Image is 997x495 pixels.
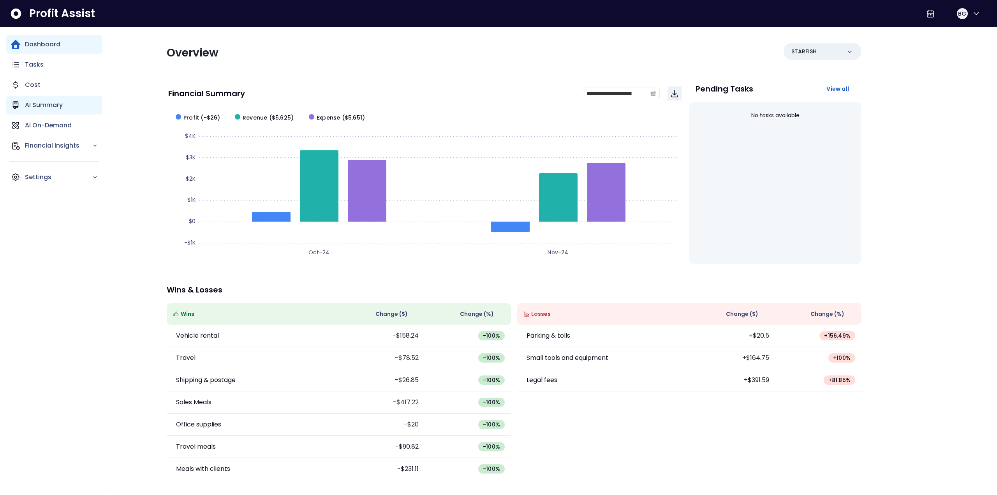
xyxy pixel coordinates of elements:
p: Wins & Losses [167,286,861,294]
text: Oct-24 [308,248,329,256]
td: -$417.22 [339,391,425,414]
p: Financial Summary [168,90,245,97]
span: Losses [531,310,551,318]
text: $4K [185,132,196,140]
span: -100 % [483,443,500,451]
p: STARFISH [791,48,817,56]
text: Nov-24 [548,248,568,256]
text: $2K [186,175,196,183]
td: -$158.24 [339,325,425,347]
span: View all [826,85,849,93]
text: $1K [187,196,196,204]
span: -100 % [483,465,500,473]
text: -$1K [184,239,196,247]
span: -100 % [483,354,500,362]
p: Small tools and equipment [527,353,608,363]
span: BG [958,10,966,18]
span: Change (%) [810,310,844,318]
text: $3K [186,153,196,161]
span: Revenue ($5,625) [243,114,294,122]
span: Overview [167,45,218,60]
div: No tasks available [696,105,855,126]
span: -100 % [483,398,500,406]
p: Cost [25,80,41,90]
p: Travel meals [176,442,216,451]
span: -100 % [483,376,500,384]
p: Vehicle rental [176,331,219,340]
p: Pending Tasks [696,85,753,93]
span: + 156.49 % [824,332,851,340]
p: Sales Meals [176,398,211,407]
td: +$20.5 [689,325,775,347]
td: -$78.52 [339,347,425,369]
p: Shipping & postage [176,375,236,385]
svg: calendar [650,91,656,96]
p: Parking & tolls [527,331,570,340]
td: -$26.85 [339,369,425,391]
span: + 100 % [833,354,851,362]
span: + 81.85 % [828,376,851,384]
p: Meals with clients [176,464,230,474]
button: Download [668,86,682,100]
p: Travel [176,353,196,363]
span: Expense ($5,651) [317,114,365,122]
p: AI On-Demand [25,121,72,130]
span: Change ( $ ) [375,310,408,318]
span: Change (%) [460,310,494,318]
p: Dashboard [25,40,60,49]
p: Settings [25,173,92,182]
p: AI Summary [25,100,63,110]
span: Profit Assist [29,7,95,21]
td: -$20 [339,414,425,436]
p: Office supplies [176,420,221,429]
td: +$164.75 [689,347,775,369]
td: -$231.11 [339,458,425,480]
p: Financial Insights [25,141,92,150]
text: $0 [189,217,196,225]
button: View all [820,82,855,96]
p: Tasks [25,60,44,69]
td: +$391.59 [689,369,775,391]
span: Change ( $ ) [726,310,758,318]
span: -100 % [483,421,500,428]
span: Profit (-$26) [183,114,220,122]
td: -$90.82 [339,436,425,458]
span: Wins [181,310,194,318]
span: -100 % [483,332,500,340]
p: Legal fees [527,375,557,385]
